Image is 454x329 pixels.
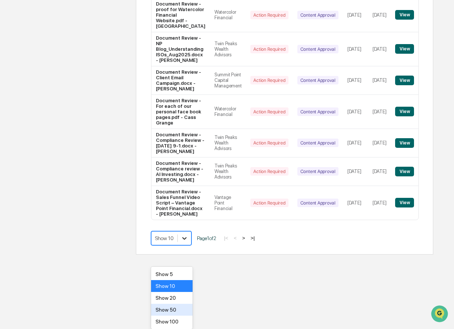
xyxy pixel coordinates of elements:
a: Powered byPylon [52,125,90,131]
td: Twin Peaks Wealth Advisors [210,32,246,66]
td: Vantage Point Financial [210,186,246,220]
td: [DATE] [368,186,391,220]
div: Action Required [250,107,288,116]
button: View [395,198,414,207]
div: Action Required [250,199,288,207]
span: Data Lookup [15,107,47,115]
td: Document Review - Sales Funnel Video Script – Vantage Point Financial.docx - [PERSON_NAME] [151,186,210,220]
button: View [395,76,414,85]
button: View [395,10,414,20]
button: < [231,235,239,241]
div: Start new chat [25,57,121,64]
td: Document Review - Compliance Review - [DATE] 9-1.docx - [PERSON_NAME] [151,129,210,157]
div: Content Approval [297,11,338,19]
a: 🔎Data Lookup [4,104,50,118]
button: View [395,138,414,148]
td: [DATE] [343,129,368,157]
td: [DATE] [368,66,391,95]
td: [DATE] [368,95,391,129]
td: Twin Peaks Wealth Advisors [210,157,246,186]
button: > [240,235,247,241]
td: [DATE] [368,157,391,186]
td: Document Review - For each of our personal face book pages.pdf - Cass Grange [151,95,210,129]
div: We're available if you need us! [25,64,94,70]
iframe: Open customer support [430,305,450,325]
span: Attestations [61,93,92,101]
input: Clear [19,34,122,41]
div: 🔎 [7,108,13,114]
div: 🗄️ [54,94,60,100]
div: Content Approval [297,167,338,176]
td: [DATE] [343,95,368,129]
td: Summit Point Capital Management [210,66,246,95]
div: Content Approval [297,139,338,147]
button: View [395,44,414,54]
td: [DATE] [343,66,368,95]
div: Action Required [250,76,288,84]
div: Show 100 [151,316,193,328]
button: >| [248,235,257,241]
div: Content Approval [297,199,338,207]
td: Twin Peaks Wealth Advisors [210,129,246,157]
td: [DATE] [368,32,391,66]
td: Document Review - Compliance review - AI Investing.docx - [PERSON_NAME] [151,157,210,186]
button: View [395,167,414,176]
button: Start new chat [126,59,135,68]
td: Document Review - Client Email Campaign.docx - [PERSON_NAME] [151,66,210,95]
div: Content Approval [297,76,338,84]
div: Action Required [250,11,288,19]
td: [DATE] [343,186,368,220]
span: Pylon [74,126,90,131]
div: 🖐️ [7,94,13,100]
td: [DATE] [343,157,368,186]
a: 🗄️Attestations [51,90,95,104]
td: [DATE] [368,129,391,157]
td: Watercolor Financial [210,95,246,129]
p: How can we help? [7,16,135,27]
div: Action Required [250,45,288,53]
div: Show 10 [151,280,193,292]
div: Content Approval [297,107,338,116]
img: 1746055101610-c473b297-6a78-478c-a979-82029cc54cd1 [7,57,21,70]
span: Page 1 of 2 [197,235,216,241]
a: 🖐️Preclearance [4,90,51,104]
div: Show 50 [151,304,193,316]
td: Document Review - NP Blog_Understanding ISOs_Aug2025.docx - [PERSON_NAME] [151,32,210,66]
div: Show 20 [151,292,193,304]
div: Show 5 [151,268,193,280]
div: Content Approval [297,45,338,53]
div: Action Required [250,167,288,176]
button: View [395,107,414,116]
span: Preclearance [15,93,48,101]
div: Action Required [250,139,288,147]
td: [DATE] [343,32,368,66]
button: |< [222,235,230,241]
